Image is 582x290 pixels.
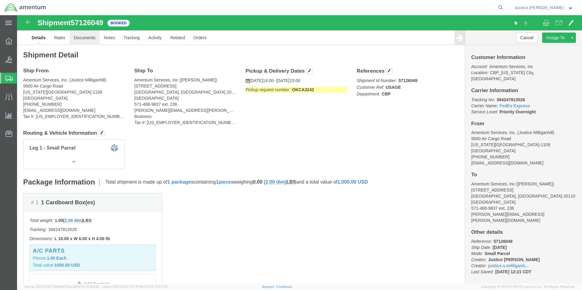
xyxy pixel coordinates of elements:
span: Copyright © [DATE]-[DATE] Agistix Inc., All Rights Reserved [481,284,575,289]
span: Justice Milliganhill [515,4,564,11]
img: logo [4,3,46,12]
span: Client: 2025.21.0-7d7479b [102,285,167,288]
button: Justice [PERSON_NAME] [514,4,574,11]
a: Support [262,285,277,288]
a: Feedback [277,285,292,288]
span: Server: 2025.21.0-769a9a7b8c3 [24,285,99,288]
iframe: FS Legacy Container [17,15,582,284]
span: [DATE] 10:09:35 [75,285,99,288]
span: [DATE] 11:37:29 [144,285,167,288]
